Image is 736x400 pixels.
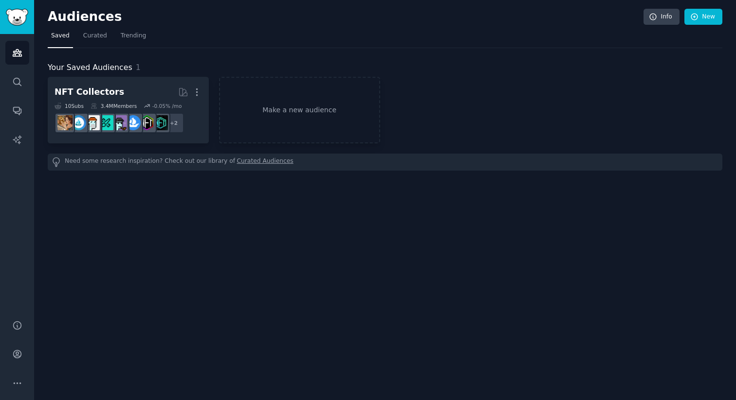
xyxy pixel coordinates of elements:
[48,77,209,143] a: NFT Collectors10Subs3.4MMembers-0.05% /mo+2NFTNFTsMarketplaceopenseaNFTExchangeNFTMarketplaceNFTm...
[237,157,294,167] a: Curated Audiences
[55,103,84,109] div: 10 Sub s
[48,28,73,48] a: Saved
[48,62,132,74] span: Your Saved Audiences
[80,28,110,48] a: Curated
[112,115,127,130] img: NFTExchange
[684,9,722,25] a: New
[164,113,184,133] div: + 2
[219,77,380,143] a: Make a new audience
[121,32,146,40] span: Trending
[98,115,113,130] img: NFTMarketplace
[117,28,149,48] a: Trending
[48,9,644,25] h2: Audiences
[48,154,722,171] div: Need some research inspiration? Check out our library of
[85,115,100,130] img: NFTmarket
[91,103,137,109] div: 3.4M Members
[126,115,141,130] img: opensea
[136,63,141,72] span: 1
[55,86,124,98] div: NFT Collectors
[139,115,154,130] img: NFTsMarketplace
[153,115,168,130] img: NFT
[152,103,182,109] div: -0.05 % /mo
[644,9,680,25] a: Info
[57,115,73,130] img: CryptoArt
[71,115,86,130] img: OpenSeaNFT
[51,32,70,40] span: Saved
[6,9,28,26] img: GummySearch logo
[83,32,107,40] span: Curated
